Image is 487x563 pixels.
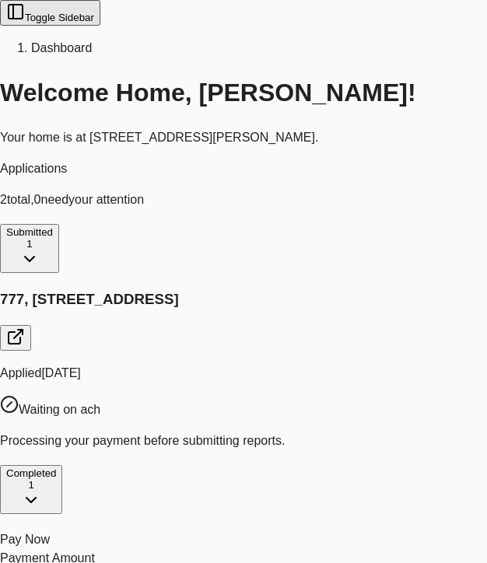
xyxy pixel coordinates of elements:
span: Waiting on ach [19,403,100,416]
span: Completed [6,467,56,479]
div: 1 [6,238,53,250]
span: Toggle Sidebar [25,12,94,23]
div: 1 [6,479,56,491]
span: Submitted [6,226,53,238]
span: Dashboard [31,41,92,54]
